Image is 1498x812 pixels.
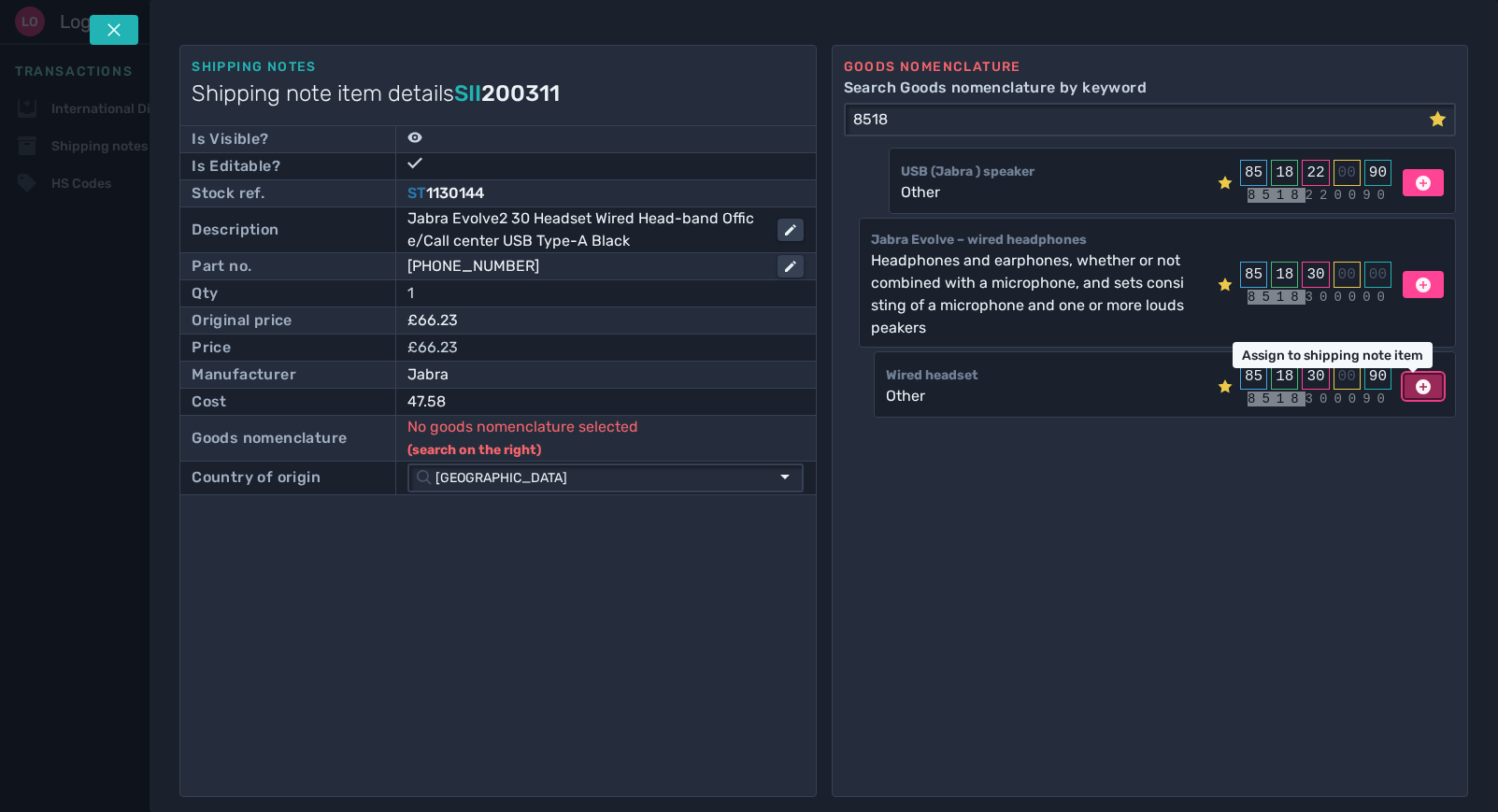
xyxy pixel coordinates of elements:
div: Price [192,336,231,359]
div: Jabra Evolve2 30 Headset Wired Head-band Office/Call center USB Type-A Black [407,207,763,252]
div: Assign to shipping note item [1233,342,1433,368]
div: 90 [1364,160,1391,186]
mark: 8518 [1248,188,1305,203]
p: No goods nomenclature selected [407,416,804,461]
h1: Shipping note item details [192,77,804,110]
div: Original price [192,309,292,332]
div: 18 [1271,363,1298,390]
div: Is Visible? [192,128,268,150]
div: Wired headset [886,365,978,385]
span: (search on the right) [407,442,541,458]
div: 00 [1334,262,1361,288]
div: Jabra [407,363,778,386]
div: Goods nomenclature [192,427,347,449]
div: 300090 [1240,390,1395,409]
label: Search Goods nomenclature by keyword [844,77,1456,99]
div: 18 [1271,160,1298,186]
div: Stock ref. [192,182,264,205]
div: 1 [407,282,804,305]
div: Other [901,181,1012,204]
div: Description [192,219,278,241]
div: 00 [1364,262,1391,288]
div: Headphones and earphones, whether or not combined with a microphone, and sets consisting of a mic... [871,249,1184,339]
div: 300000 [1240,288,1395,307]
div: £66.23 [407,336,804,359]
span: 200311 [481,80,560,107]
div: 220090 [1240,186,1395,206]
mark: 8518 [1248,290,1305,305]
div: 85 [1240,160,1267,186]
div: 47.58 [407,391,778,413]
span: ST [407,184,426,202]
div: 90 [1364,363,1391,390]
div: USB (Jabra ) speaker [901,162,1034,181]
div: Cost [192,391,227,413]
div: Jabra Evolve – wired headphones [871,230,1206,249]
mark: 8518 [1248,392,1305,406]
div: Qty [192,282,218,305]
button: Tap escape key to close [90,15,138,45]
div: £66.23 [407,309,778,332]
div: Manufacturer [192,363,296,386]
div: 30 [1302,262,1329,288]
div: Shipping notes [192,57,804,77]
div: Other [886,385,956,407]
div: 30 [1302,363,1329,390]
div: 00 [1334,160,1361,186]
input: Type country [432,465,768,491]
div: 18 [1271,262,1298,288]
div: 22 [1302,160,1329,186]
div: [PHONE_NUMBER] [407,255,763,278]
div: 85 [1240,262,1267,288]
div: Part no. [192,255,251,278]
div: 00 [1334,363,1361,390]
div: Country of origin [192,466,321,489]
div: Goods nomenclature [844,57,1456,77]
span: SII [454,80,481,107]
input: Search Goods nomenclature by keyword [846,105,1429,135]
span: 1130144 [426,184,484,202]
div: Is Editable? [192,155,280,178]
div: 85 [1240,363,1267,390]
